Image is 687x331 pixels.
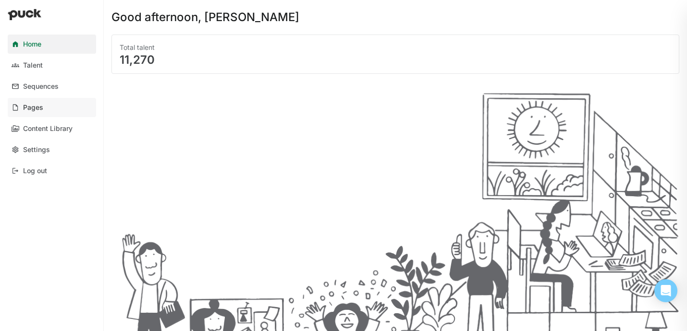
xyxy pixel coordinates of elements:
[111,12,299,23] div: Good afternoon, [PERSON_NAME]
[8,56,96,75] a: Talent
[120,54,671,66] div: 11,270
[23,125,73,133] div: Content Library
[23,167,47,175] div: Log out
[23,104,43,112] div: Pages
[8,35,96,54] a: Home
[23,146,50,154] div: Settings
[8,140,96,159] a: Settings
[23,61,43,70] div: Talent
[8,77,96,96] a: Sequences
[8,98,96,117] a: Pages
[654,279,677,302] div: Open Intercom Messenger
[120,43,671,52] div: Total talent
[8,119,96,138] a: Content Library
[23,83,59,91] div: Sequences
[23,40,41,48] div: Home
